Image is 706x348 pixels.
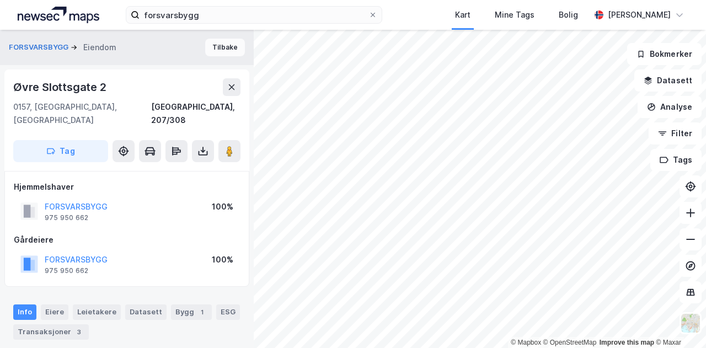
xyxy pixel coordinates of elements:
[13,78,109,96] div: Øvre Slottsgate 2
[13,100,151,127] div: 0157, [GEOGRAPHIC_DATA], [GEOGRAPHIC_DATA]
[83,41,116,54] div: Eiendom
[638,96,702,118] button: Analyse
[205,39,245,56] button: Tilbake
[14,233,240,247] div: Gårdeiere
[212,253,233,266] div: 100%
[125,304,167,320] div: Datasett
[45,213,88,222] div: 975 950 662
[649,122,702,144] button: Filter
[455,8,470,22] div: Kart
[73,304,121,320] div: Leietakere
[14,180,240,194] div: Hjemmelshaver
[495,8,534,22] div: Mine Tags
[543,339,597,346] a: OpenStreetMap
[45,266,88,275] div: 975 950 662
[151,100,240,127] div: [GEOGRAPHIC_DATA], 207/308
[212,200,233,213] div: 100%
[13,140,108,162] button: Tag
[651,295,706,348] iframe: Chat Widget
[634,69,702,92] button: Datasett
[171,304,212,320] div: Bygg
[41,304,68,320] div: Eiere
[600,339,654,346] a: Improve this map
[13,304,36,320] div: Info
[13,324,89,340] div: Transaksjoner
[140,7,368,23] input: Søk på adresse, matrikkel, gårdeiere, leietakere eller personer
[608,8,671,22] div: [PERSON_NAME]
[627,43,702,65] button: Bokmerker
[511,339,541,346] a: Mapbox
[18,7,99,23] img: logo.a4113a55bc3d86da70a041830d287a7e.svg
[9,42,71,53] button: FORSVARSBYGG
[650,149,702,171] button: Tags
[73,326,84,338] div: 3
[559,8,578,22] div: Bolig
[196,307,207,318] div: 1
[216,304,240,320] div: ESG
